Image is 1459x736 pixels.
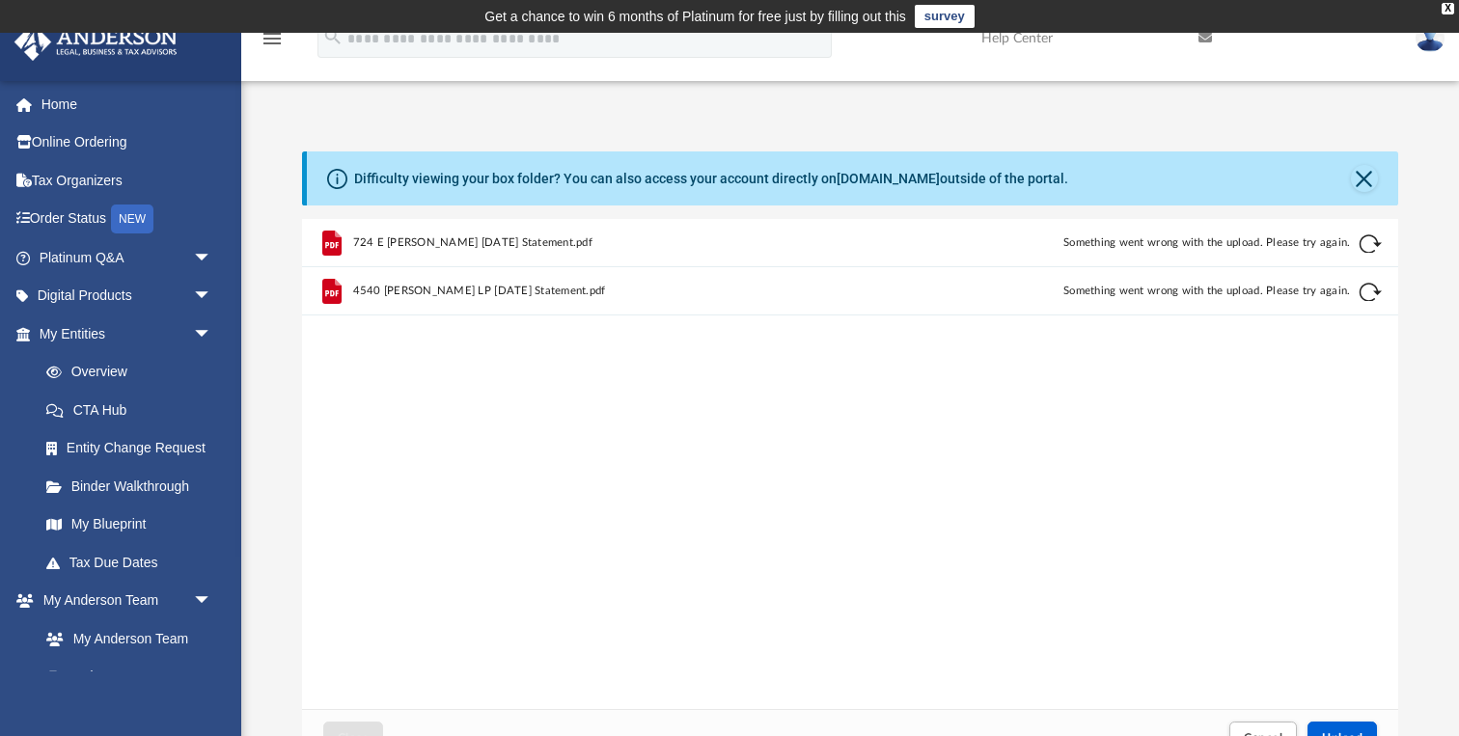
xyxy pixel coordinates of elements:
a: Anderson System [27,658,232,696]
a: My Anderson Teamarrow_drop_down [14,582,232,620]
div: close [1442,3,1454,14]
span: 4540 [PERSON_NAME] LP [DATE] Statement.pdf [353,285,606,297]
img: Anderson Advisors Platinum Portal [9,23,183,61]
a: [DOMAIN_NAME] [837,171,940,186]
a: menu [261,37,284,50]
div: Something went wrong with the upload. Please try again. [835,283,1351,300]
a: CTA Hub [27,391,241,429]
a: Binder Walkthrough [27,467,241,505]
span: 724 E [PERSON_NAME] [DATE] Statement.pdf [353,236,593,249]
a: Tax Organizers [14,161,241,200]
span: arrow_drop_down [193,277,232,316]
button: Retry [1359,232,1382,256]
div: Difficulty viewing your box folder? You can also access your account directly on outside of the p... [354,169,1068,189]
i: menu [261,27,284,50]
a: My Blueprint [27,505,232,544]
a: Entity Change Request [27,429,241,468]
a: Online Ordering [14,123,241,162]
div: Get a chance to win 6 months of Platinum for free just by filling out this [484,5,906,28]
button: Retry [1359,281,1382,304]
span: arrow_drop_down [193,582,232,621]
a: Overview [27,353,241,392]
a: My Anderson Team [27,619,222,658]
a: Digital Productsarrow_drop_down [14,277,241,315]
button: Close [1351,165,1378,192]
div: NEW [111,204,153,233]
img: User Pic [1416,24,1445,52]
div: Something went wrong with the upload. Please try again. [835,234,1351,252]
span: arrow_drop_down [193,238,232,278]
a: Platinum Q&Aarrow_drop_down [14,238,241,277]
a: Order StatusNEW [14,200,241,239]
a: survey [915,5,975,28]
a: My Entitiesarrow_drop_down [14,314,241,353]
a: Tax Due Dates [27,543,241,582]
a: Home [14,85,241,123]
div: grid [302,219,1398,709]
span: arrow_drop_down [193,314,232,354]
i: search [322,26,344,47]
